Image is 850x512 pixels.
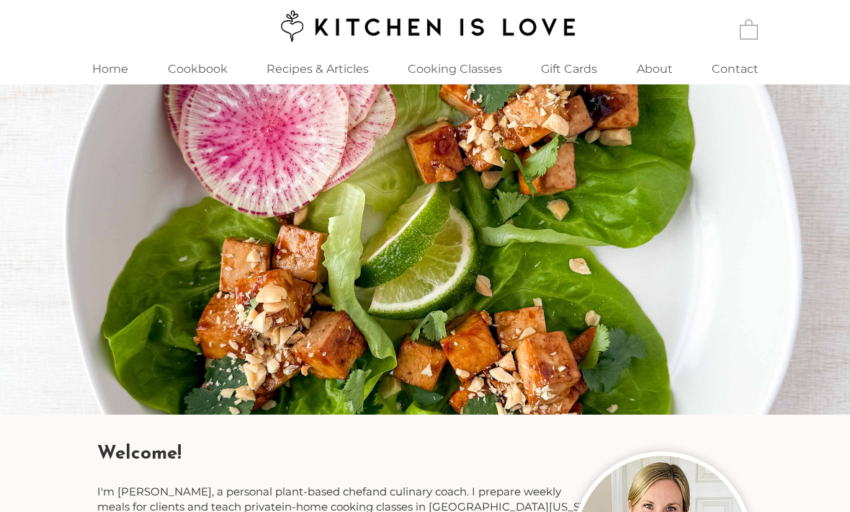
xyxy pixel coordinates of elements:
[388,53,521,84] div: Cooking Classes
[97,444,182,464] span: Welcome!
[534,53,604,84] p: Gift Cards
[97,485,366,498] span: I'm [PERSON_NAME], a personal plant-based chef
[161,53,235,84] p: Cookbook
[521,53,617,84] a: Gift Cards
[366,485,561,498] span: and culinary coach. I prepare weekly
[401,53,509,84] p: Cooking Classes
[259,53,376,84] p: Recipes & Articles
[72,53,778,84] nav: Site
[630,53,680,84] p: About
[85,53,135,84] p: Home
[271,8,578,44] img: Kitchen is Love logo
[704,53,766,84] p: Contact
[246,53,388,84] a: Recipes & Articles
[72,53,148,84] a: Home
[148,53,246,84] a: Cookbook
[617,53,692,84] a: About
[692,53,778,84] a: Contact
